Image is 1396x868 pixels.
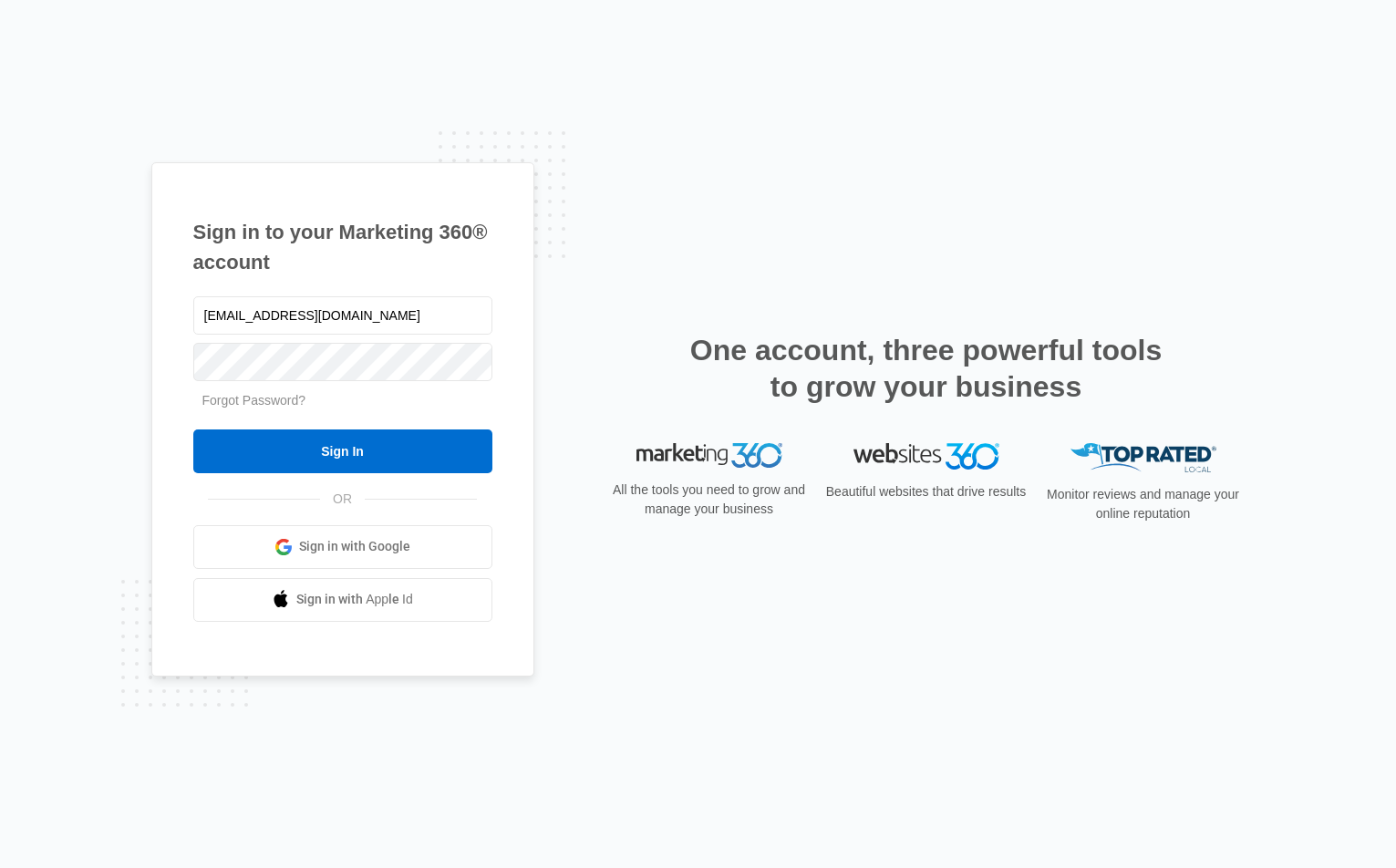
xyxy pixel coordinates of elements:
[320,490,365,509] span: OR
[193,429,492,473] input: Sign In
[685,332,1168,405] h2: One account, three powerful tools to grow your business
[824,482,1029,501] p: Beautiful websites that drive results
[193,296,492,335] input: Email
[193,578,492,622] a: Sign in with Apple Id
[193,217,492,277] h1: Sign in to your Marketing 360® account
[853,443,999,470] img: Websites 360
[193,525,492,569] a: Sign in with Google
[607,480,812,519] p: All the tools you need to grow and manage your business
[1041,485,1246,523] p: Monitor reviews and manage your online reputation
[1070,443,1216,473] img: Top Rated Local
[299,537,410,556] span: Sign in with Google
[296,590,413,609] span: Sign in with Apple Id
[636,443,782,469] img: Marketing 360
[202,393,306,408] a: Forgot Password?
